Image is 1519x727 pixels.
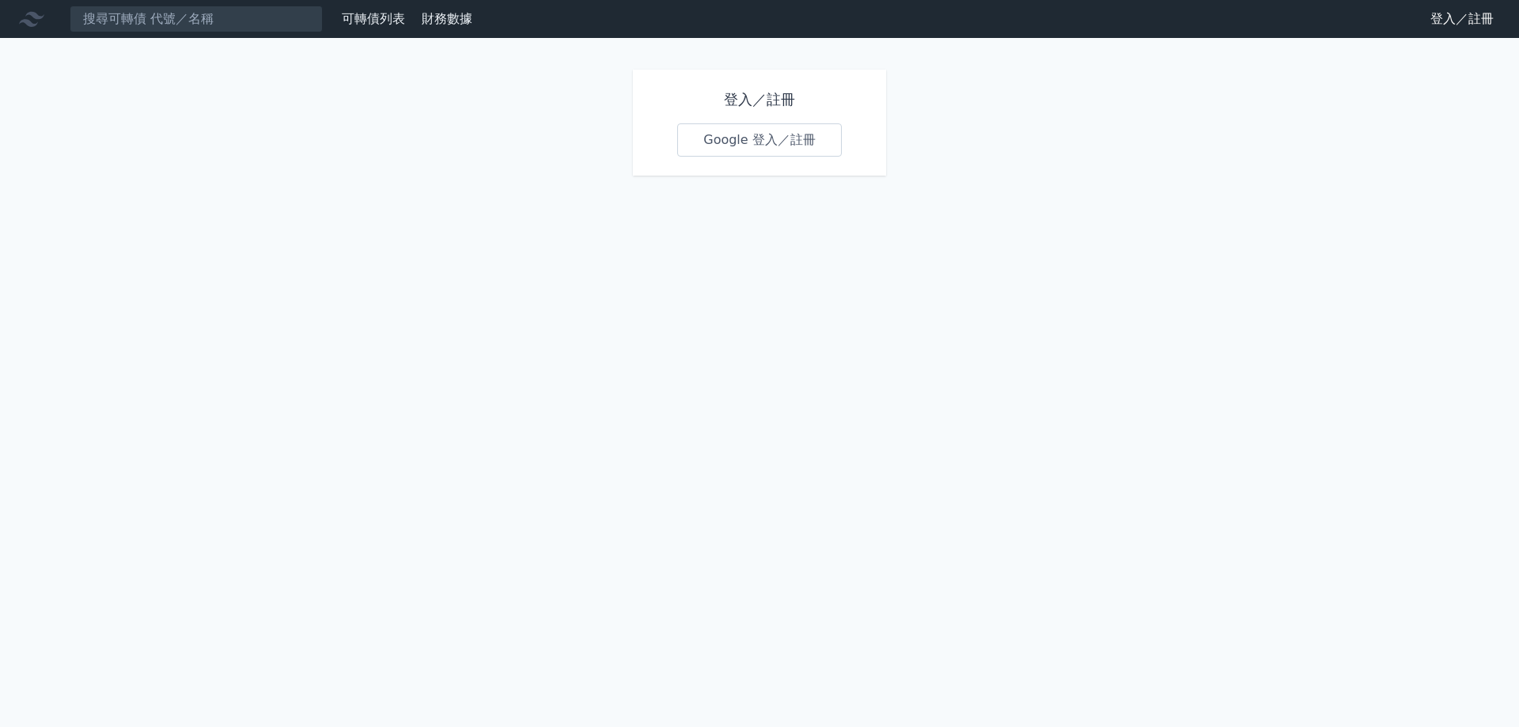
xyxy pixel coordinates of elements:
[677,89,842,111] h1: 登入／註冊
[677,123,842,157] a: Google 登入／註冊
[1418,6,1506,32] a: 登入／註冊
[422,11,472,26] a: 財務數據
[342,11,405,26] a: 可轉債列表
[70,6,323,32] input: 搜尋可轉債 代號／名稱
